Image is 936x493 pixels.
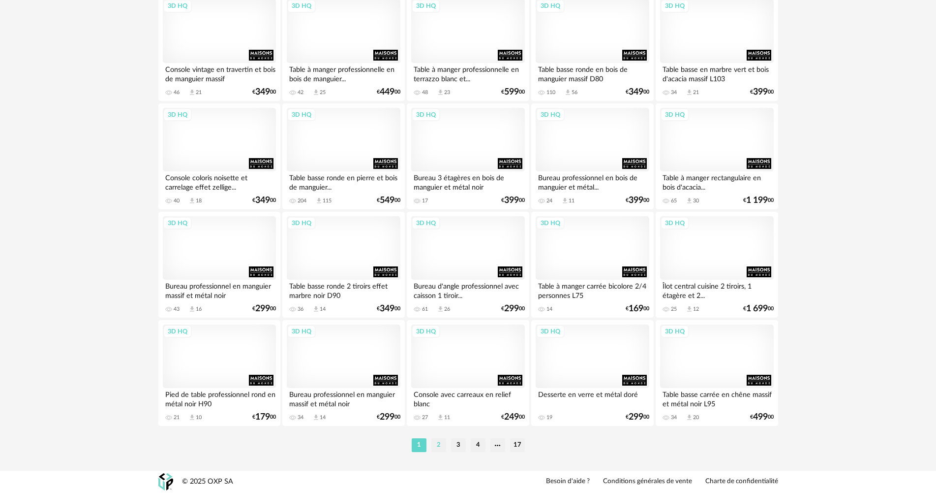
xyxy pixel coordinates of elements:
[686,305,693,313] span: Download icon
[686,89,693,96] span: Download icon
[536,217,565,230] div: 3D HQ
[411,63,524,83] div: Table à manger professionnelle en terrazzo blanc et...
[380,197,394,204] span: 549
[437,414,444,421] span: Download icon
[750,89,774,96] div: € 00
[531,320,653,427] a: 3D HQ Desserte en verre et métal doré 19 €29900
[753,89,768,96] span: 399
[380,414,394,421] span: 299
[282,320,404,427] a: 3D HQ Bureau professionnel en manguier massif et métal noir 34 Download icon 14 €29900
[188,197,196,204] span: Download icon
[536,108,565,121] div: 3D HQ
[282,212,404,318] a: 3D HQ Table basse ronde 2 tiroirs effet marbre noir D90 36 Download icon 14 €34900
[531,103,653,210] a: 3D HQ Bureau professionnel en bois de manguier et métal... 24 Download icon 11 €39900
[660,280,773,299] div: Îlot central cuisine 2 tiroirs, 1 étagère et 2...
[656,103,778,210] a: 3D HQ Table à manger rectangulaire en bois d'acacia... 65 Download icon 30 €1 19900
[603,477,692,486] a: Conditions générales de vente
[163,388,276,408] div: Pied de table professionnel rond en métal noir H90
[174,414,180,421] div: 21
[174,89,180,96] div: 46
[320,414,326,421] div: 14
[163,63,276,83] div: Console vintage en travertin et bois de manguier massif
[660,388,773,408] div: Table basse carrée en chêne massif et métal noir L95
[561,197,569,204] span: Download icon
[671,89,677,96] div: 34
[188,305,196,313] span: Download icon
[471,438,485,452] li: 4
[411,280,524,299] div: Bureau d'angle professionnel avec caisson 1 tiroir...
[163,108,192,121] div: 3D HQ
[510,438,525,452] li: 17
[753,414,768,421] span: 499
[422,89,428,96] div: 48
[564,89,572,96] span: Download icon
[377,414,400,421] div: € 00
[320,306,326,313] div: 14
[437,89,444,96] span: Download icon
[504,305,519,312] span: 299
[431,438,446,452] li: 2
[412,438,426,452] li: 1
[656,212,778,318] a: 3D HQ Îlot central cuisine 2 tiroirs, 1 étagère et 2... 25 Download icon 12 €1 69900
[412,325,440,338] div: 3D HQ
[671,414,677,421] div: 34
[174,197,180,204] div: 40
[536,171,649,191] div: Bureau professionnel en bois de manguier et métal...
[158,320,280,427] a: 3D HQ Pied de table professionnel rond en métal noir H90 21 Download icon 10 €17900
[444,414,450,421] div: 11
[504,414,519,421] span: 249
[196,306,202,313] div: 16
[437,305,444,313] span: Download icon
[501,305,525,312] div: € 00
[626,305,649,312] div: € 00
[750,414,774,421] div: € 00
[444,89,450,96] div: 23
[255,197,270,204] span: 349
[298,89,303,96] div: 42
[411,388,524,408] div: Console avec carreaux en relief blanc
[298,306,303,313] div: 36
[661,325,689,338] div: 3D HQ
[626,89,649,96] div: € 00
[282,103,404,210] a: 3D HQ Table basse ronde en pierre et bois de manguier... 204 Download icon 115 €54900
[546,477,590,486] a: Besoin d'aide ?
[412,217,440,230] div: 3D HQ
[312,89,320,96] span: Download icon
[501,414,525,421] div: € 00
[746,305,768,312] span: 1 699
[287,63,400,83] div: Table à manger professionnelle en bois de manguier...
[298,197,306,204] div: 204
[546,89,555,96] div: 110
[377,89,400,96] div: € 00
[182,477,233,487] div: © 2025 OXP SA
[444,306,450,313] div: 26
[422,197,428,204] div: 17
[660,63,773,83] div: Table basse en marbre vert et bois d'acacia massif L103
[323,197,332,204] div: 115
[531,212,653,318] a: 3D HQ Table à manger carrée bicolore 2/4 personnes L75 14 €16900
[255,414,270,421] span: 179
[536,63,649,83] div: Table basse ronde en bois de manguier massif D80
[377,305,400,312] div: € 00
[536,325,565,338] div: 3D HQ
[536,388,649,408] div: Desserte en verre et métal doré
[626,197,649,204] div: € 00
[287,388,400,408] div: Bureau professionnel en manguier massif et métal noir
[320,89,326,96] div: 25
[743,197,774,204] div: € 00
[174,306,180,313] div: 43
[546,197,552,204] div: 24
[629,305,643,312] span: 169
[705,477,778,486] a: Charte de confidentialité
[546,306,552,313] div: 14
[252,414,276,421] div: € 00
[255,89,270,96] span: 349
[287,280,400,299] div: Table basse ronde 2 tiroirs effet marbre noir D90
[196,89,202,96] div: 21
[671,197,677,204] div: 65
[743,305,774,312] div: € 00
[746,197,768,204] span: 1 199
[407,212,529,318] a: 3D HQ Bureau d'angle professionnel avec caisson 1 tiroir... 61 Download icon 26 €29900
[501,197,525,204] div: € 00
[569,197,574,204] div: 11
